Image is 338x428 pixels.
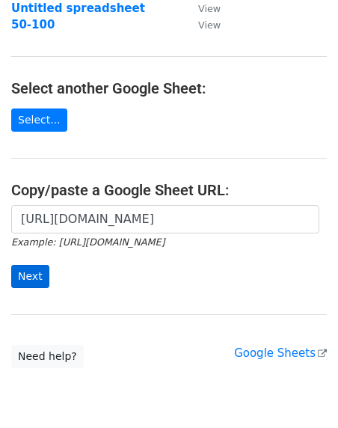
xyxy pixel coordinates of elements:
input: Paste your Google Sheet URL here [11,205,319,233]
h4: Select another Google Sheet: [11,79,327,97]
a: Need help? [11,345,84,368]
a: View [183,18,221,31]
a: Select... [11,108,67,132]
iframe: Chat Widget [263,356,338,428]
small: Example: [URL][DOMAIN_NAME] [11,236,165,248]
a: View [183,1,221,15]
small: View [198,3,221,14]
input: Next [11,265,49,288]
a: Google Sheets [234,346,327,360]
a: Untitled spreadsheet [11,1,145,15]
small: View [198,19,221,31]
a: 50-100 [11,18,55,31]
h4: Copy/paste a Google Sheet URL: [11,181,327,199]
